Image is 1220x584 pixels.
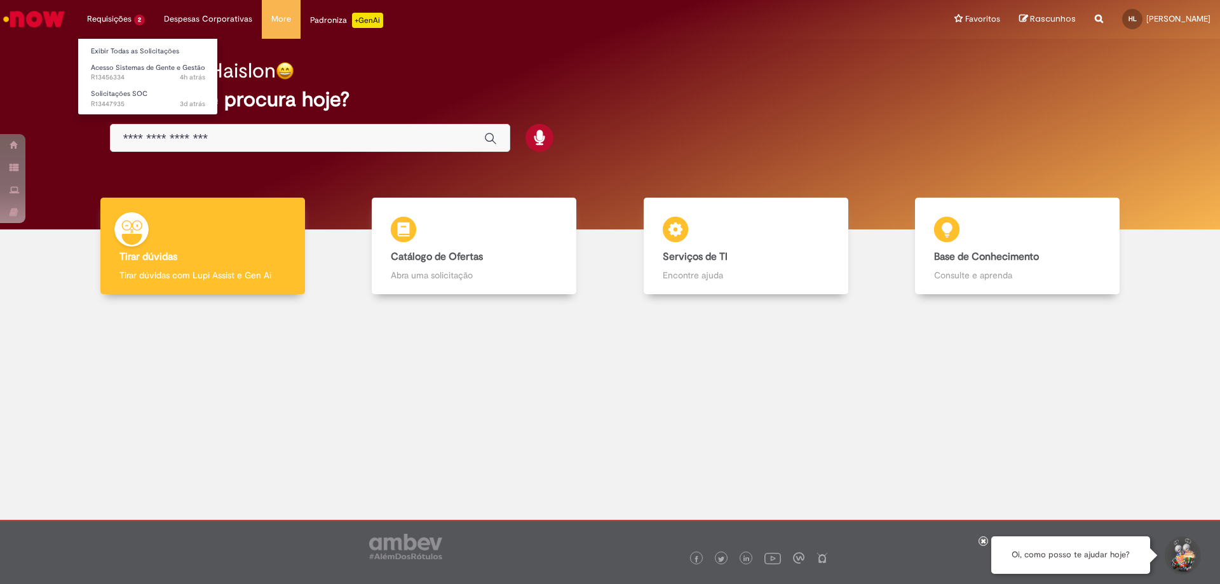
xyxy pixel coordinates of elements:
[91,72,205,83] span: R13456334
[369,534,442,559] img: logo_footer_ambev_rotulo_gray.png
[352,13,383,28] p: +GenAi
[743,555,750,563] img: logo_footer_linkedin.png
[1019,13,1076,25] a: Rascunhos
[663,250,728,263] b: Serviços de TI
[119,250,177,263] b: Tirar dúvidas
[764,550,781,566] img: logo_footer_youtube.png
[276,62,294,80] img: happy-face.png
[391,250,483,263] b: Catálogo de Ofertas
[78,38,218,115] ul: Requisições
[339,198,611,295] a: Catálogo de Ofertas Abra uma solicitação
[78,44,218,58] a: Exibir Todas as Solicitações
[817,552,828,564] img: logo_footer_naosei.png
[310,13,383,28] div: Padroniza
[180,72,205,82] time: 28/08/2025 09:46:05
[180,99,205,109] span: 3d atrás
[965,13,1000,25] span: Favoritos
[882,198,1154,295] a: Base de Conhecimento Consulte e aprenda
[67,198,339,295] a: Tirar dúvidas Tirar dúvidas com Lupi Assist e Gen Ai
[1163,536,1201,574] button: Iniciar Conversa de Suporte
[119,269,286,282] p: Tirar dúvidas com Lupi Assist e Gen Ai
[91,63,205,72] span: Acesso Sistemas de Gente e Gestão
[271,13,291,25] span: More
[87,13,132,25] span: Requisições
[610,198,882,295] a: Serviços de TI Encontre ajuda
[934,269,1101,282] p: Consulte e aprenda
[991,536,1150,574] div: Oi, como posso te ajudar hoje?
[1128,15,1137,23] span: HL
[718,556,724,562] img: logo_footer_twitter.png
[934,250,1039,263] b: Base de Conhecimento
[164,13,252,25] span: Despesas Corporativas
[91,99,205,109] span: R13447935
[693,556,700,562] img: logo_footer_facebook.png
[663,269,829,282] p: Encontre ajuda
[110,88,1111,111] h2: O que você procura hoje?
[180,99,205,109] time: 26/08/2025 11:45:28
[180,72,205,82] span: 4h atrás
[391,269,557,282] p: Abra uma solicitação
[1,6,67,32] img: ServiceNow
[1146,13,1210,24] span: [PERSON_NAME]
[78,61,218,85] a: Aberto R13456334 : Acesso Sistemas de Gente e Gestão
[134,15,145,25] span: 2
[91,89,147,98] span: Solicitações SOC
[793,552,804,564] img: logo_footer_workplace.png
[1030,13,1076,25] span: Rascunhos
[78,87,218,111] a: Aberto R13447935 : Solicitações SOC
